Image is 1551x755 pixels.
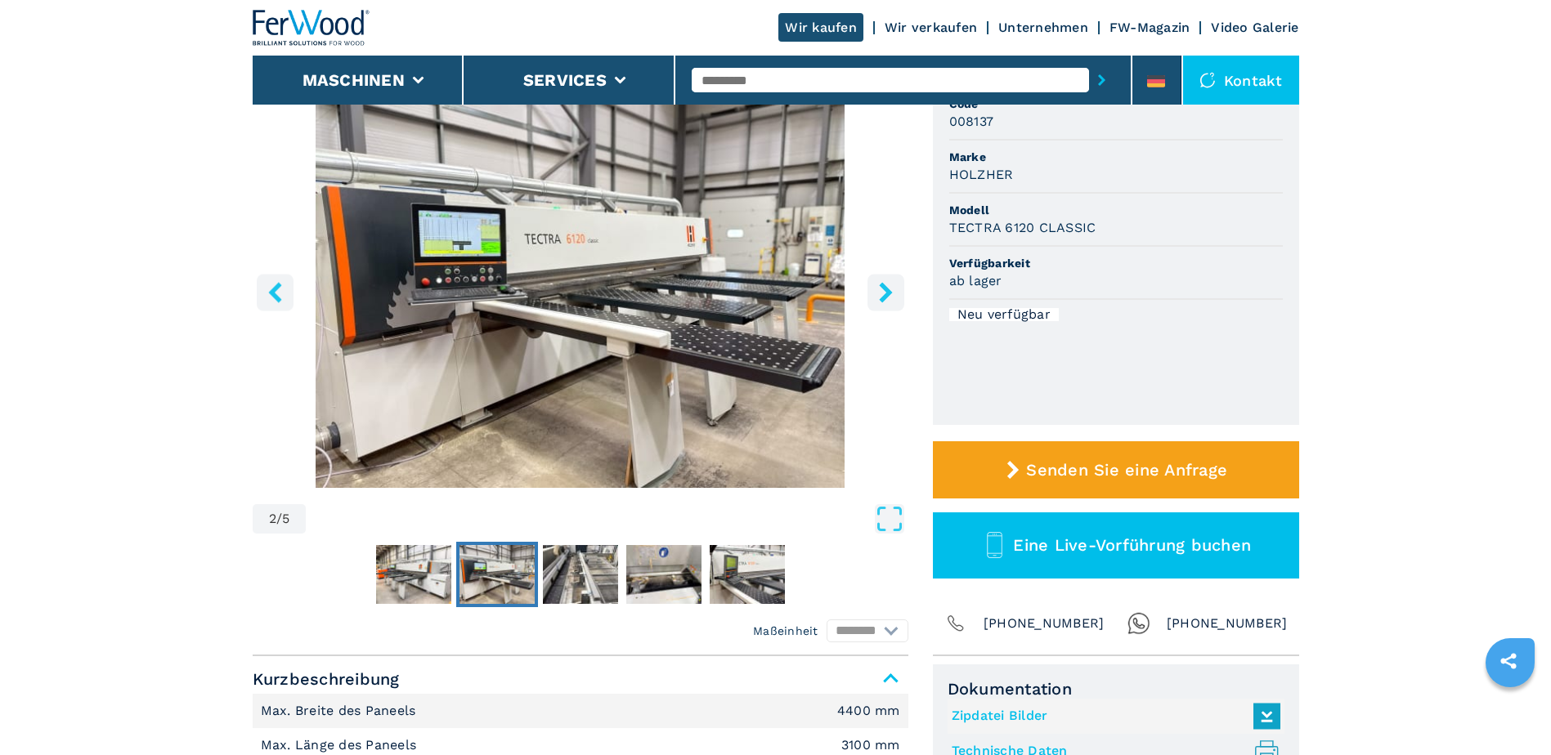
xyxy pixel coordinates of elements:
em: 4400 mm [837,704,900,717]
button: Eine Live-Vorführung buchen [933,512,1299,579]
span: 2 [269,512,276,525]
button: Open Fullscreen [310,504,903,534]
h3: TECTRA 6120 CLASSIC [949,218,1096,237]
span: / [276,512,282,525]
button: Maschinen [303,70,405,90]
img: Plattensäge – Beschickung von vorne HOLZHER TECTRA 6120 CLASSIC [253,92,908,488]
h3: ab lager [949,271,1002,290]
span: Marke [949,149,1283,165]
img: 72e951302d28129e9fd17b2dcee77018 [626,545,702,604]
span: Dokumentation [948,679,1284,699]
img: Ferwood [253,10,370,46]
nav: Thumbnail Navigation [253,542,908,607]
img: a98a10c7d994b304032e06d97ccea5ec [376,545,451,604]
button: Senden Sie eine Anfrage [933,441,1299,498]
div: Go to Slide 2 [253,92,908,488]
a: Wir verkaufen [885,20,977,35]
a: FW-Magazin [1109,20,1190,35]
img: Phone [944,612,967,635]
span: 5 [282,512,289,525]
iframe: Chat [1482,681,1539,743]
img: Kontakt [1199,72,1216,88]
span: Kurzbeschreibung [253,664,908,694]
a: sharethis [1488,641,1529,681]
button: right-button [867,274,904,310]
div: Neu verfügbar [949,308,1059,321]
button: Go to Slide 1 [373,542,455,607]
a: Unternehmen [998,20,1088,35]
h3: HOLZHER [949,165,1014,184]
button: Go to Slide 2 [456,542,538,607]
img: 9fc77af9bd00b26fee91aaa9964d13c4 [710,545,785,604]
span: Eine Live-Vorführung buchen [1013,535,1251,555]
span: Verfügbarkeit [949,255,1283,271]
span: Senden Sie eine Anfrage [1026,460,1227,480]
button: Go to Slide 3 [540,542,621,607]
img: bc30d806a6b8a9f0f74fcc1d13eaa4c4 [543,545,618,604]
em: 3100 mm [841,739,900,752]
em: Maßeinheit [753,623,818,639]
img: 062df531ba73ffa164915849a25f8d6b [459,545,535,604]
button: submit-button [1089,61,1114,99]
img: Whatsapp [1127,612,1150,635]
span: [PHONE_NUMBER] [1167,612,1288,635]
span: Modell [949,202,1283,218]
p: Max. Breite des Paneels [261,702,420,720]
button: Go to Slide 4 [623,542,705,607]
button: Go to Slide 5 [706,542,788,607]
p: Max. Länge des Paneels [261,736,421,754]
a: Zipdatei Bilder [952,703,1272,730]
a: Wir kaufen [778,13,863,42]
a: Video Galerie [1211,20,1298,35]
button: left-button [257,274,294,310]
span: [PHONE_NUMBER] [984,612,1105,635]
div: Kontakt [1183,56,1299,105]
h3: 008137 [949,112,994,131]
button: Services [523,70,607,90]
